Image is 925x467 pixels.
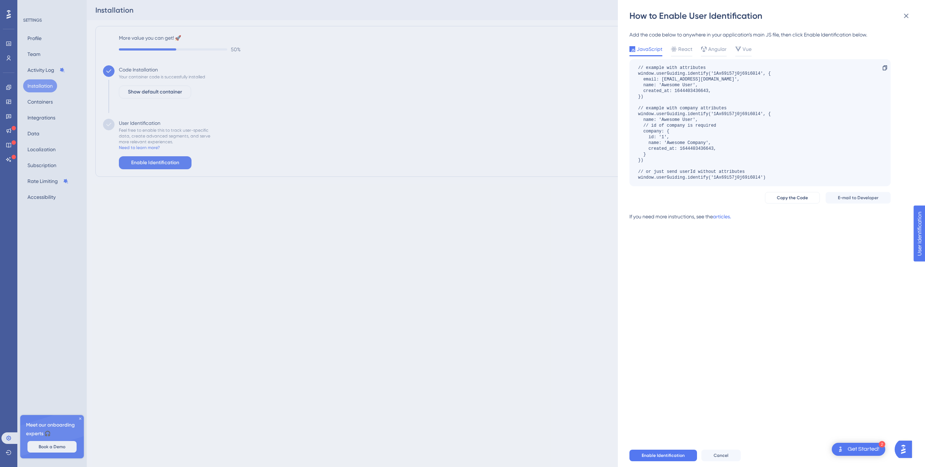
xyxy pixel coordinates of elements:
[832,443,885,456] div: Open Get Started! checklist, remaining modules: 2
[777,195,808,201] span: Copy the Code
[629,30,891,39] div: Add the code below to anywhere in your application’s main JS file, then click Enable Identificati...
[826,192,891,204] button: E-mail to Developer
[629,450,697,461] button: Enable Identification
[895,438,916,460] iframe: UserGuiding AI Assistant Launcher
[743,45,752,53] span: Vue
[637,45,662,53] span: JavaScript
[701,450,741,461] button: Cancel
[765,192,820,204] button: Copy the Code
[629,212,713,221] div: If you need more instructions, see the
[848,445,879,453] div: Get Started!
[713,212,731,227] a: articles.
[714,453,728,458] span: Cancel
[838,195,878,201] span: E-mail to Developer
[678,45,692,53] span: React
[708,45,727,53] span: Angular
[638,65,771,180] div: // example with attributes window.userGuiding.identify('1Ax69i57j0j69i60l4', { email: [EMAIL_ADDR...
[879,441,885,448] div: 2
[642,453,685,458] span: Enable Identification
[836,445,845,454] img: launcher-image-alternative-text
[629,10,915,22] div: How to Enable User Identification
[6,2,50,10] span: User Identification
